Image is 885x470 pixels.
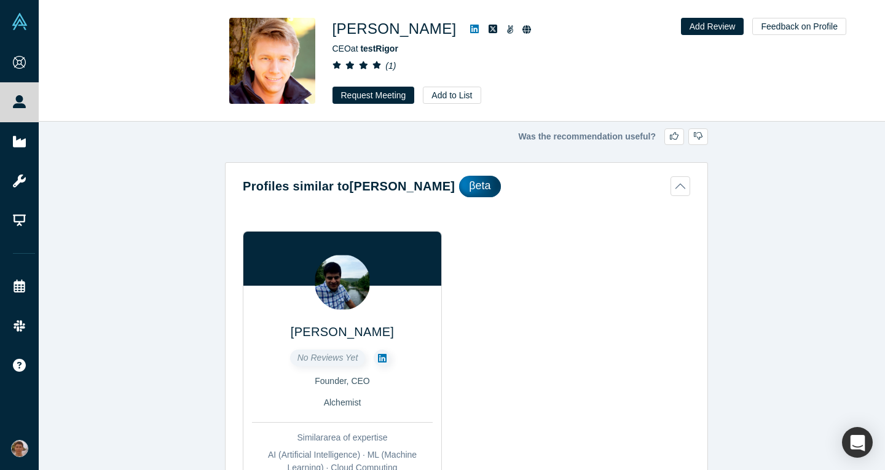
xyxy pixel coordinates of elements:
i: ( 1 ) [385,61,396,71]
a: testRigor [360,44,398,53]
img: Haamid Ali's Profile Image [315,254,371,310]
button: Request Meeting [332,87,415,104]
img: Alchemist Vault Logo [11,13,28,30]
h1: [PERSON_NAME] [332,18,457,40]
button: Profiles similar to[PERSON_NAME]βeta [243,176,690,197]
h2: Profiles similar to [PERSON_NAME] [243,177,455,195]
button: Add Review [681,18,744,35]
img: Mikhail Baklanov's Account [11,440,28,457]
button: Feedback on Profile [752,18,846,35]
img: Artem Golubev's Profile Image [229,18,315,104]
a: [PERSON_NAME] [291,325,394,339]
button: Add to List [423,87,481,104]
div: βeta [459,176,500,197]
div: Similar area of expertise [252,431,433,444]
div: Was the recommendation useful? [225,128,708,145]
span: Founder, CEO [315,376,370,386]
span: CEO at [332,44,398,53]
span: No Reviews Yet [297,353,358,362]
div: Alchemist [252,396,433,409]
